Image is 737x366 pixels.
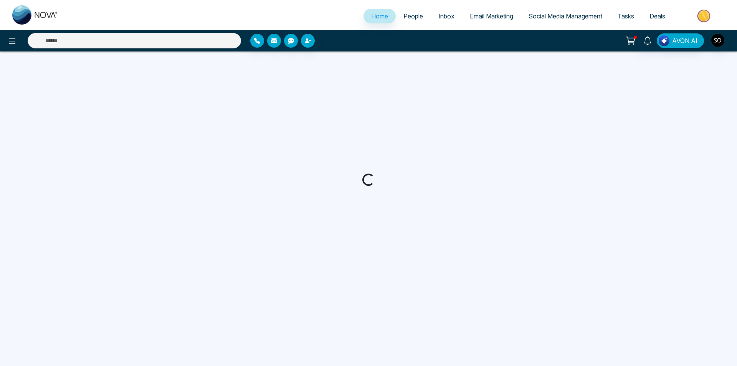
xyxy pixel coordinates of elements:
a: Email Marketing [462,9,521,23]
a: People [396,9,431,23]
span: Home [371,12,388,20]
span: People [403,12,423,20]
span: AVON AI [672,36,697,45]
span: Social Media Management [529,12,602,20]
a: Social Media Management [521,9,610,23]
a: Inbox [431,9,462,23]
a: Home [364,9,396,23]
span: Inbox [438,12,454,20]
img: Lead Flow [659,35,669,46]
img: Market-place.gif [677,7,732,25]
span: Deals [649,12,665,20]
button: AVON AI [657,33,704,48]
img: Nova CRM Logo [12,5,58,25]
a: Tasks [610,9,642,23]
span: Tasks [618,12,634,20]
span: Email Marketing [470,12,513,20]
a: Deals [642,9,673,23]
img: User Avatar [711,34,724,47]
